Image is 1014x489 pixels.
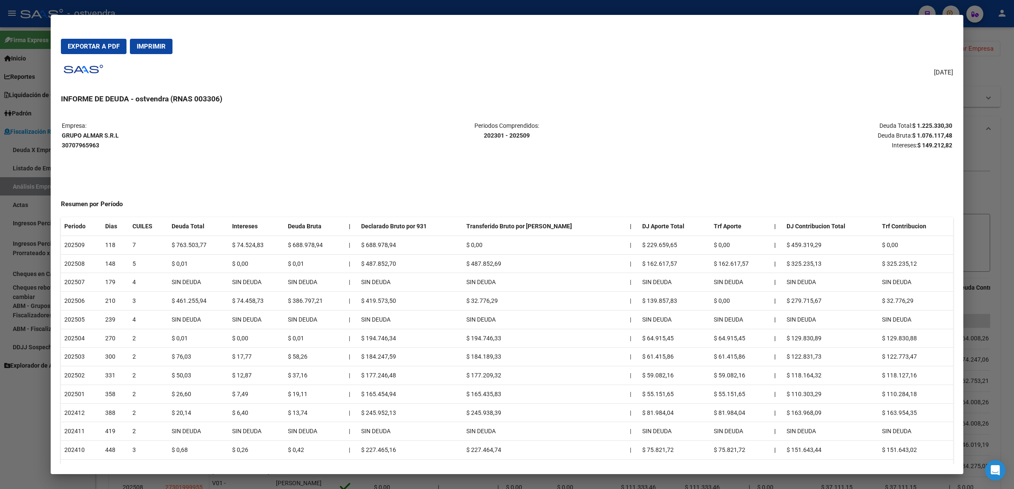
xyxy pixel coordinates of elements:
span: Imprimir [137,43,166,50]
td: 202501 [61,385,102,403]
td: 7 [129,236,168,254]
td: $ 7,49 [229,385,284,403]
td: 202412 [61,403,102,422]
h3: INFORME DE DEUDA - ostvendra (RNAS 003306) [61,93,953,104]
td: 202502 [61,366,102,385]
td: | [345,366,358,385]
th: Trf Contribucion [879,217,953,236]
td: $ 165.435,83 [463,385,626,403]
td: SIN DEUDA [710,273,771,292]
p: Periodos Comprendidos: [359,121,655,141]
td: SIN DEUDA [783,273,879,292]
p: Deuda Total: Deuda Bruta: Intereses: [656,121,952,150]
td: $ 64.915,45 [639,329,710,348]
td: $ 0,00 [710,236,771,254]
th: | [771,403,783,422]
td: $ 110.284,18 [879,385,953,403]
td: 202509 [61,236,102,254]
td: $ 165.454,94 [358,385,463,403]
td: SIN DEUDA [463,422,626,441]
td: 331 [102,366,129,385]
td: $ 177.209,32 [463,366,626,385]
td: SIN DEUDA [879,422,953,441]
td: | [345,459,358,478]
td: | [626,329,639,348]
td: $ 75.821,72 [639,441,710,460]
td: $ 118.127,16 [879,366,953,385]
td: 3 [129,441,168,460]
td: 300 [102,348,129,366]
th: Dias [102,217,129,236]
td: $ 118.164,32 [783,366,879,385]
td: | [626,403,639,422]
td: $ 0,00 [710,292,771,311]
td: | [345,441,358,460]
td: SIN DEUDA [168,310,229,329]
td: $ 0,01 [284,254,345,273]
button: Exportar a PDF [61,39,126,54]
td: 202508 [61,254,102,273]
th: | [771,329,783,348]
td: $ 64.915,45 [710,329,771,348]
td: | [626,441,639,460]
td: 2 [129,329,168,348]
td: 4 [129,273,168,292]
th: | [771,254,783,273]
th: | [771,459,783,478]
td: $ 162.617,57 [710,254,771,273]
th: Transferido Bruto por [PERSON_NAME] [463,217,626,236]
td: $ 151.643,02 [879,441,953,460]
td: $ 37,16 [284,366,345,385]
td: SIN DEUDA [783,422,879,441]
td: | [626,385,639,403]
td: | [345,254,358,273]
th: DJ Aporte Total [639,217,710,236]
td: | [345,385,358,403]
td: 2 [129,385,168,403]
span: [DATE] [934,68,953,78]
td: SIN DEUDA [463,273,626,292]
th: | [771,441,783,460]
th: | [771,422,783,441]
td: $ 763.503,77 [168,236,229,254]
td: $ 325.235,13 [783,254,879,273]
td: $ 122.773,47 [879,348,953,366]
th: | [771,273,783,292]
td: $ 194.746,33 [463,329,626,348]
td: 202507 [61,273,102,292]
td: $ 487.852,70 [358,254,463,273]
td: $ 110.303,29 [783,385,879,403]
td: $ 162.617,57 [639,254,710,273]
td: $ 76,03 [168,348,229,366]
td: SIN DEUDA [168,422,229,441]
td: $ 177.246,48 [358,366,463,385]
p: Empresa: [62,121,358,150]
td: $ 163.968,09 [783,403,879,422]
td: $ 184.247,59 [358,348,463,366]
td: 239 [102,310,129,329]
td: | [345,236,358,254]
td: $ 59.082,16 [710,366,771,385]
td: $ 19,11 [284,385,345,403]
td: $ 487.852,69 [463,254,626,273]
td: SIN DEUDA [639,273,710,292]
td: $ 688.978,94 [358,236,463,254]
td: SIN DEUDA [229,422,284,441]
td: 448 [102,441,129,460]
th: | [771,366,783,385]
td: $ 74.458,73 [229,292,284,311]
td: 2 [129,366,168,385]
td: $ 81.984,04 [639,403,710,422]
td: SIN DEUDA [879,310,953,329]
td: | [626,422,639,441]
th: Periodo [61,217,102,236]
td: | [345,403,358,422]
td: $ 26,60 [168,385,229,403]
td: $ 688.978,94 [284,236,345,254]
td: $ 218.854,86 [463,459,626,478]
td: 202503 [61,348,102,366]
td: $ 184.189,33 [463,348,626,366]
td: $ 81.984,04 [710,403,771,422]
td: SIN DEUDA [710,310,771,329]
th: | [771,292,783,311]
